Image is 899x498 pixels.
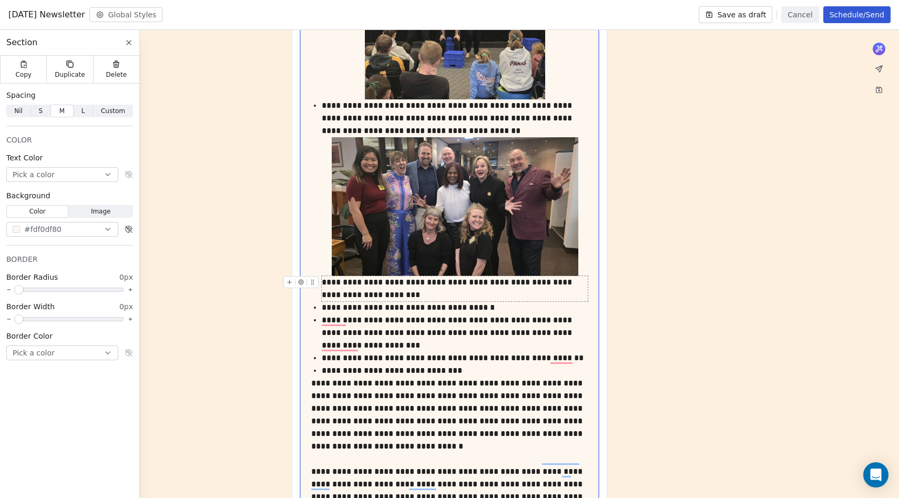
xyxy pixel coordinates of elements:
span: 0px [119,272,133,282]
div: Open Intercom Messenger [863,462,888,487]
span: Nil [14,106,23,116]
button: #fdf0df80 [6,222,118,237]
span: Duplicate [55,70,85,79]
button: Save as draft [699,6,773,23]
span: Background [6,190,50,201]
div: BORDER [6,254,133,265]
span: Section [6,36,37,49]
span: #fdf0df80 [24,224,62,235]
button: Global Styles [89,7,163,22]
span: Delete [106,70,127,79]
span: Image [91,207,111,216]
button: Cancel [781,6,819,23]
span: Text Color [6,153,43,163]
span: Border Color [6,331,53,341]
span: [DATE] Newsletter [8,8,85,21]
span: S [38,106,43,116]
span: L [81,106,85,116]
button: Pick a color [6,345,118,360]
span: Custom [101,106,125,116]
button: Schedule/Send [823,6,891,23]
span: 0px [119,301,133,312]
div: COLOR [6,135,133,145]
button: Pick a color [6,167,118,182]
span: Border Width [6,301,55,312]
span: Border Radius [6,272,58,282]
span: Spacing [6,90,36,100]
span: Copy [15,70,32,79]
